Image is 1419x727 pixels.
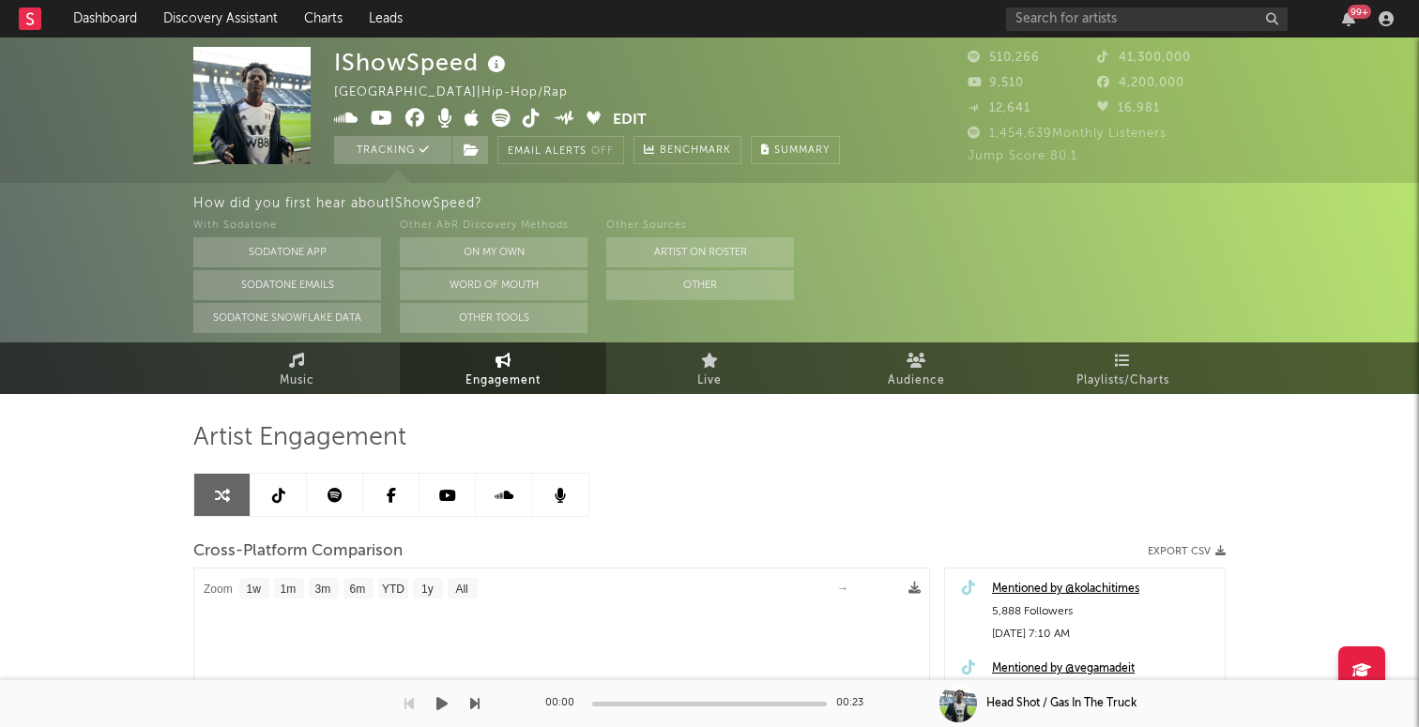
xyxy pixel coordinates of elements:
[281,583,297,596] text: 1m
[633,136,741,164] a: Benchmark
[193,270,381,300] button: Sodatone Emails
[606,270,794,300] button: Other
[315,583,331,596] text: 3m
[400,237,587,267] button: On My Own
[545,692,583,715] div: 00:00
[1348,5,1371,19] div: 99 +
[400,342,606,394] a: Engagement
[334,47,511,78] div: IShowSpeed
[606,237,794,267] button: Artist on Roster
[968,150,1077,162] span: Jump Score: 80.1
[1019,342,1226,394] a: Playlists/Charts
[193,192,1419,215] div: How did you first hear about IShowSpeed ?
[968,102,1030,114] span: 12,641
[968,52,1040,64] span: 510,266
[497,136,624,164] button: Email AlertsOff
[836,692,874,715] div: 00:23
[660,140,731,162] span: Benchmark
[888,370,945,392] span: Audience
[334,82,611,104] div: [GEOGRAPHIC_DATA] | Hip-Hop/Rap
[613,109,647,132] button: Edit
[992,623,1215,645] div: [DATE] 7:10 AM
[606,215,794,237] div: Other Sources
[204,583,233,596] text: Zoom
[280,370,314,392] span: Music
[837,582,848,595] text: →
[193,237,381,267] button: Sodatone App
[1097,77,1184,89] span: 4,200,000
[751,136,840,164] button: Summary
[697,370,722,392] span: Live
[465,370,541,392] span: Engagement
[1006,8,1288,31] input: Search for artists
[968,77,1024,89] span: 9,510
[350,583,366,596] text: 6m
[193,540,403,563] span: Cross-Platform Comparison
[400,270,587,300] button: Word Of Mouth
[1097,52,1191,64] span: 41,300,000
[247,583,262,596] text: 1w
[1342,11,1355,26] button: 99+
[813,342,1019,394] a: Audience
[334,136,451,164] button: Tracking
[992,578,1215,600] a: Mentioned by @kolachitimes
[968,128,1167,140] span: 1,454,639 Monthly Listeners
[1097,102,1160,114] span: 16,981
[455,583,467,596] text: All
[400,303,587,333] button: Other Tools
[193,427,406,449] span: Artist Engagement
[382,583,404,596] text: YTD
[1148,546,1226,557] button: Export CSV
[193,215,381,237] div: With Sodatone
[193,342,400,394] a: Music
[400,215,587,237] div: Other A&R Discovery Methods
[591,146,614,157] em: Off
[421,583,434,596] text: 1y
[1076,370,1169,392] span: Playlists/Charts
[986,695,1137,712] div: Head Shot / Gas In The Truck
[992,600,1215,623] div: 5,888 Followers
[992,658,1215,680] a: Mentioned by @vegamadeit
[193,303,381,333] button: Sodatone Snowflake Data
[606,342,813,394] a: Live
[774,145,830,156] span: Summary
